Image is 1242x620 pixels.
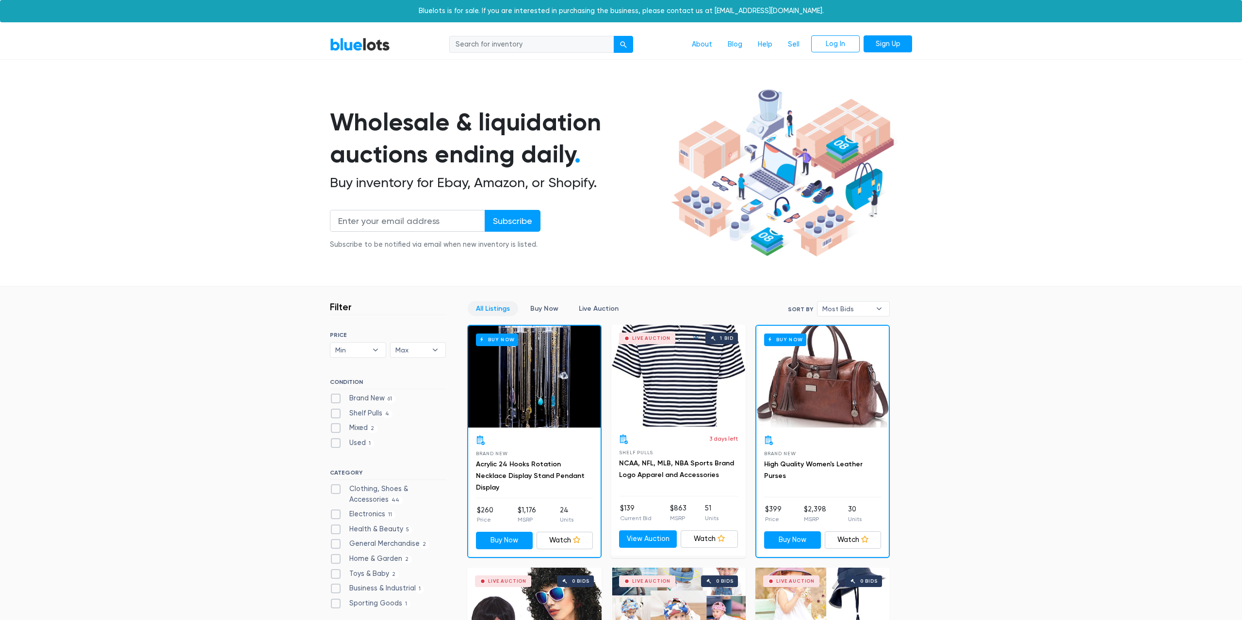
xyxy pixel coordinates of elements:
[764,451,796,456] span: Brand New
[864,35,912,53] a: Sign Up
[765,504,782,524] li: $399
[385,395,395,403] span: 61
[705,503,719,523] li: 51
[330,438,374,448] label: Used
[780,35,807,54] a: Sell
[560,515,573,524] p: Units
[389,496,403,504] span: 44
[720,336,733,341] div: 1 bid
[764,460,863,480] a: High Quality Women's Leather Purses
[330,423,377,433] label: Mixed
[330,106,668,171] h1: Wholesale & liquidation auctions ending daily
[720,35,750,54] a: Blog
[765,515,782,524] p: Price
[402,600,410,608] span: 1
[416,586,424,593] span: 1
[449,36,614,53] input: Search for inventory
[420,541,429,549] span: 2
[425,343,445,357] b: ▾
[330,569,399,579] label: Toys & Baby
[476,334,518,346] h6: Buy Now
[571,301,627,316] a: Live Auction
[811,35,860,53] a: Log In
[825,531,882,549] a: Watch
[620,514,652,523] p: Current Bid
[468,301,518,316] a: All Listings
[822,302,871,316] span: Most Bids
[330,484,446,505] label: Clothing, Shoes & Accessories
[681,530,738,548] a: Watch
[750,35,780,54] a: Help
[382,410,392,418] span: 4
[776,579,815,584] div: Live Auction
[611,325,746,427] a: Live Auction 1 bid
[537,532,593,549] a: Watch
[403,526,412,534] span: 5
[869,302,889,316] b: ▾
[402,556,412,563] span: 2
[330,539,429,549] label: General Merchandise
[389,571,399,578] span: 2
[764,531,821,549] a: Buy Now
[468,326,601,428] a: Buy Now
[804,504,826,524] li: $2,398
[560,505,573,525] li: 24
[518,515,536,524] p: MSRP
[330,175,668,191] h2: Buy inventory for Ebay, Amazon, or Shopify.
[848,504,862,524] li: 30
[716,579,734,584] div: 0 bids
[804,515,826,524] p: MSRP
[632,579,670,584] div: Live Auction
[330,210,485,232] input: Enter your email address
[477,515,493,524] p: Price
[330,408,392,419] label: Shelf Pulls
[330,379,446,389] h6: CONDITION
[709,434,738,443] p: 3 days left
[848,515,862,524] p: Units
[330,524,412,535] label: Health & Beauty
[860,579,878,584] div: 0 bids
[330,469,446,480] h6: CATEGORY
[485,210,540,232] input: Subscribe
[477,505,493,525] li: $260
[395,343,427,357] span: Max
[366,440,374,447] span: 1
[619,450,653,455] span: Shelf Pulls
[572,579,589,584] div: 0 bids
[788,305,813,314] label: Sort By
[330,239,540,250] div: Subscribe to be notified via email when new inventory is listed.
[368,425,377,433] span: 2
[330,393,395,404] label: Brand New
[705,514,719,523] p: Units
[330,583,424,594] label: Business & Industrial
[330,598,410,609] label: Sporting Goods
[335,343,367,357] span: Min
[619,530,677,548] a: View Auction
[764,334,806,346] h6: Buy Now
[670,514,686,523] p: MSRP
[620,503,652,523] li: $139
[684,35,720,54] a: About
[330,509,395,520] label: Electronics
[330,332,446,338] h6: PRICE
[476,451,507,456] span: Brand New
[330,37,390,51] a: BlueLots
[619,459,734,479] a: NCAA, NFL, MLB, NBA Sports Brand Logo Apparel and Accessories
[518,505,536,525] li: $1,176
[385,511,395,519] span: 11
[330,554,412,564] label: Home & Garden
[476,532,533,549] a: Buy Now
[756,326,889,428] a: Buy Now
[668,85,898,261] img: hero-ee84e7d0318cb26816c560f6b4441b76977f77a177738b4e94f68c95b2b83dbb.png
[365,343,386,357] b: ▾
[330,301,352,313] h3: Filter
[632,336,670,341] div: Live Auction
[476,460,585,492] a: Acrylic 24 Hooks Rotation Necklace Display Stand Pendant Display
[670,503,686,523] li: $863
[574,140,581,169] span: .
[522,301,567,316] a: Buy Now
[488,579,526,584] div: Live Auction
